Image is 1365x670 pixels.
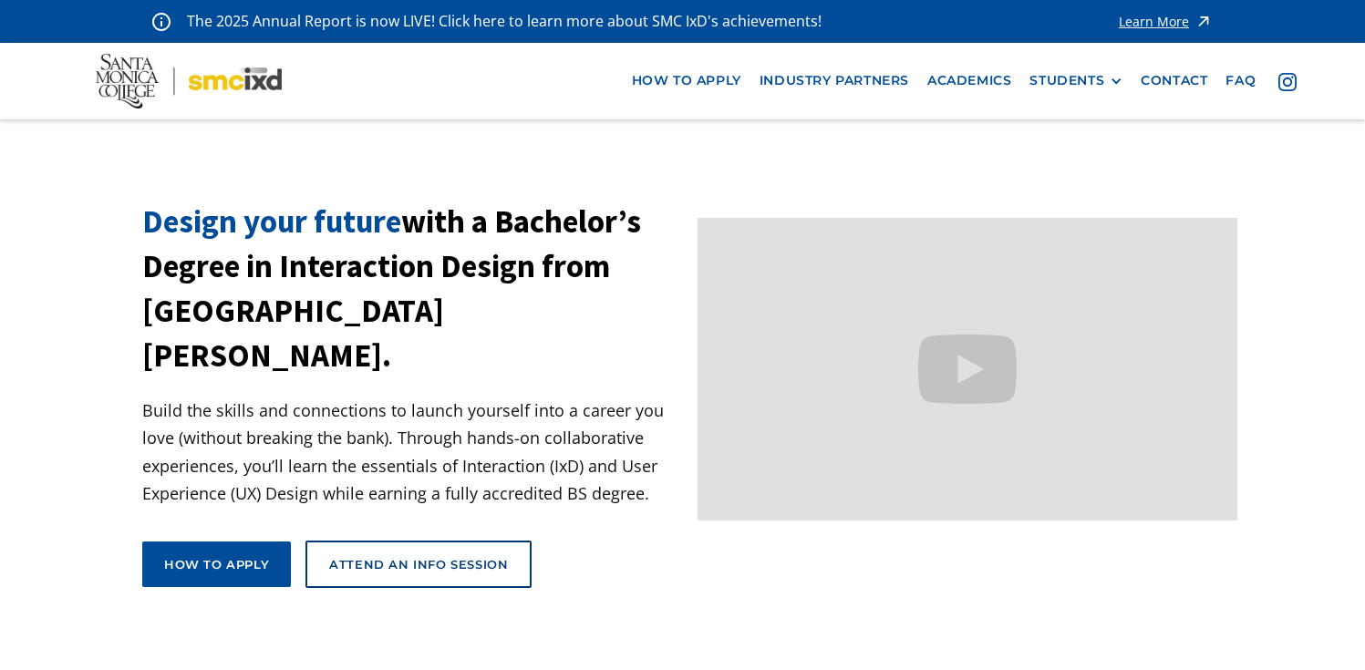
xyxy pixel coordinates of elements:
[918,64,1020,98] a: Academics
[623,64,750,98] a: how to apply
[1119,15,1189,28] div: Learn More
[187,9,823,34] p: The 2025 Annual Report is now LIVE! Click here to learn more about SMC IxD's achievements!
[1119,9,1213,34] a: Learn More
[329,556,508,572] div: Attend an Info Session
[1216,64,1265,98] a: faq
[1029,73,1104,88] div: STUDENTS
[1278,73,1297,91] img: icon - instagram
[142,541,291,587] a: How to apply
[305,541,532,588] a: Attend an Info Session
[1194,9,1213,34] img: icon - arrow - alert
[1132,64,1216,98] a: contact
[164,556,269,572] div: How to apply
[142,201,401,242] span: Design your future
[698,218,1238,521] iframe: Design your future with a Bachelor's Degree in Interaction Design from Santa Monica College
[142,200,683,378] h1: with a Bachelor’s Degree in Interaction Design from [GEOGRAPHIC_DATA][PERSON_NAME].
[96,54,282,108] img: Santa Monica College - SMC IxD logo
[750,64,918,98] a: industry partners
[152,12,171,31] img: icon - information - alert
[142,397,683,508] p: Build the skills and connections to launch yourself into a career you love (without breaking the ...
[1029,73,1122,88] div: STUDENTS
